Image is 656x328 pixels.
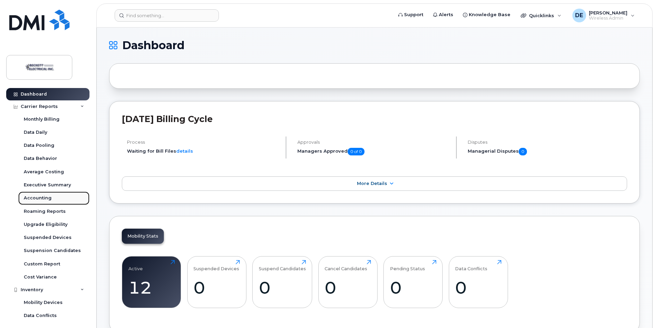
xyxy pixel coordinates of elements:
[325,260,371,304] a: Cancel Candidates0
[325,260,367,271] div: Cancel Candidates
[519,148,527,155] span: 0
[357,181,387,186] span: More Details
[348,148,364,155] span: 0 of 0
[259,260,306,304] a: Suspend Candidates0
[390,260,425,271] div: Pending Status
[127,148,280,154] li: Waiting for Bill Files
[297,140,450,145] h4: Approvals
[193,277,240,298] div: 0
[193,260,240,304] a: Suspended Devices0
[468,148,627,155] h5: Managerial Disputes
[390,277,436,298] div: 0
[455,277,501,298] div: 0
[122,40,184,51] span: Dashboard
[325,277,371,298] div: 0
[455,260,501,304] a: Data Conflicts0
[390,260,436,304] a: Pending Status0
[259,277,306,298] div: 0
[176,148,193,154] a: details
[468,140,627,145] h4: Disputes
[128,260,175,304] a: Active12
[128,260,143,271] div: Active
[122,114,627,124] h2: [DATE] Billing Cycle
[455,260,487,271] div: Data Conflicts
[128,277,175,298] div: 12
[127,140,280,145] h4: Process
[297,148,450,155] h5: Managers Approved
[259,260,306,271] div: Suspend Candidates
[193,260,239,271] div: Suspended Devices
